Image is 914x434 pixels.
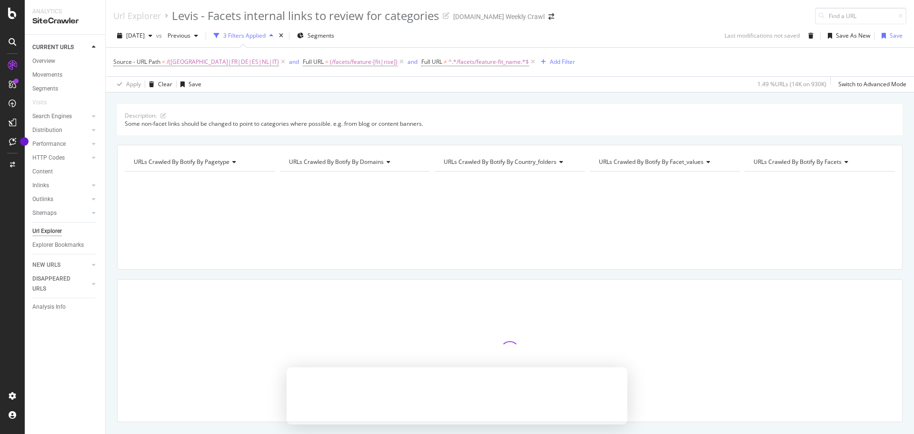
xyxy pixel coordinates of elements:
[32,240,99,250] a: Explorer Bookmarks
[287,367,627,424] iframe: Survey by Laura from Botify
[277,31,285,40] div: times
[32,240,84,250] div: Explorer Bookmarks
[20,137,29,146] div: Tooltip anchor
[32,111,72,121] div: Search Engines
[550,58,575,66] div: Add Filter
[125,111,157,120] div: Description:
[32,167,99,177] a: Content
[32,84,99,94] a: Segments
[289,158,384,166] span: URLs Crawled By Botify By domains
[32,181,49,191] div: Inlinks
[325,58,328,66] span: =
[32,70,62,80] div: Movements
[754,158,842,166] span: URLs Crawled By Botify By facets
[835,77,906,92] button: Switch to Advanced Mode
[132,154,267,170] h4: URLs Crawled By Botify By pagetype
[32,98,56,108] a: Visits
[167,55,279,69] span: /([GEOGRAPHIC_DATA]|FR|DE|ES|NL|IT)
[126,80,141,88] div: Apply
[113,28,156,43] button: [DATE]
[32,139,66,149] div: Performance
[293,28,338,43] button: Segments
[210,28,277,43] button: 3 Filters Applied
[878,28,903,43] button: Save
[303,58,324,66] span: Full URL
[32,70,99,80] a: Movements
[407,57,417,66] button: and
[308,31,334,40] span: Segments
[32,125,89,135] a: Distribution
[32,111,89,121] a: Search Engines
[164,28,202,43] button: Previous
[32,226,62,236] div: Url Explorer
[162,58,165,66] span: =
[32,302,66,312] div: Analysis Info
[32,56,99,66] a: Overview
[113,10,161,21] a: Url Explorer
[890,31,903,40] div: Save
[32,208,89,218] a: Sitemaps
[177,77,201,92] button: Save
[32,274,80,294] div: DISAPPEARED URLS
[407,58,417,66] div: and
[32,181,89,191] a: Inlinks
[599,158,704,166] span: URLs Crawled By Botify By facet_values
[537,56,575,68] button: Add Filter
[32,84,58,94] div: Segments
[32,260,89,270] a: NEW URLS
[836,31,870,40] div: Save As New
[32,16,98,27] div: SiteCrawler
[32,167,53,177] div: Content
[289,57,299,66] button: and
[442,154,576,170] h4: URLs Crawled By Botify By country_folders
[32,153,89,163] a: HTTP Codes
[815,8,906,24] input: Find a URL
[838,80,906,88] div: Switch to Advanced Mode
[158,80,172,88] div: Clear
[32,42,74,52] div: CURRENT URLS
[32,98,47,108] div: Visits
[752,154,886,170] h4: URLs Crawled By Botify By facets
[882,402,904,424] iframe: Intercom live chat
[113,58,160,66] span: Source - URL Path
[156,31,164,40] span: vs
[330,55,397,69] span: (/facets/feature-[fit|rise])
[145,77,172,92] button: Clear
[32,274,89,294] a: DISAPPEARED URLS
[134,158,229,166] span: URLs Crawled By Botify By pagetype
[287,154,422,170] h4: URLs Crawled By Botify By domains
[32,194,89,204] a: Outlinks
[164,31,190,40] span: Previous
[32,194,53,204] div: Outlinks
[32,8,98,16] div: Analytics
[223,31,266,40] div: 3 Filters Applied
[125,120,895,128] div: Some non-facet links should be changed to point to categories where possible. e.g. from blog or c...
[32,302,99,312] a: Analysis Info
[824,28,870,43] button: Save As New
[289,58,299,66] div: and
[725,31,800,40] div: Last modifications not saved
[189,80,201,88] div: Save
[32,139,89,149] a: Performance
[32,56,55,66] div: Overview
[597,154,732,170] h4: URLs Crawled By Botify By facet_values
[548,13,554,20] div: arrow-right-arrow-left
[126,31,145,40] span: 2025 Sep. 4th
[32,125,62,135] div: Distribution
[757,80,826,88] div: 1.49 % URLs ( 14K on 930K )
[32,226,99,236] a: Url Explorer
[32,42,89,52] a: CURRENT URLS
[113,77,141,92] button: Apply
[444,158,556,166] span: URLs Crawled By Botify By country_folders
[172,8,439,24] div: Levis - Facets internal links to review for categories
[448,55,529,69] span: ^.*/facets/feature-fit_name.*$
[444,58,447,66] span: ≠
[32,153,65,163] div: HTTP Codes
[421,58,442,66] span: Full URL
[32,260,60,270] div: NEW URLS
[453,12,545,21] div: [DOMAIN_NAME] Weekly Crawl
[32,208,57,218] div: Sitemaps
